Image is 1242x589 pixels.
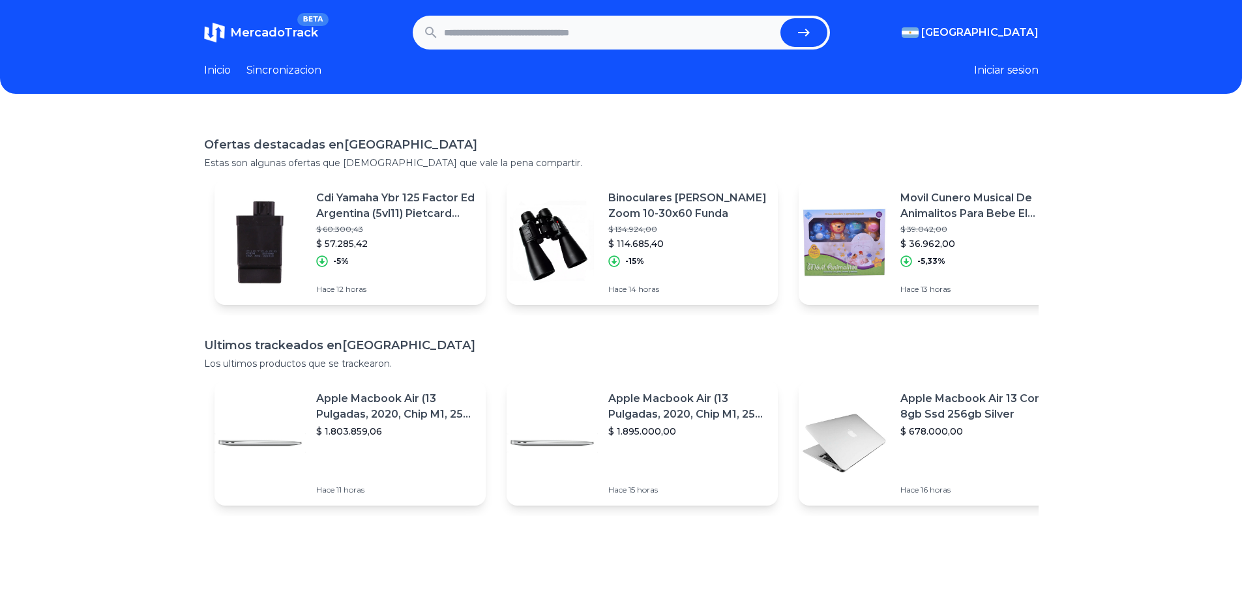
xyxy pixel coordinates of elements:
a: Inicio [204,63,231,78]
p: Apple Macbook Air 13 Core I5 8gb Ssd 256gb Silver [900,391,1059,422]
p: $ 57.285,42 [316,237,475,250]
button: Iniciar sesion [974,63,1039,78]
p: Cdi Yamaha Ybr 125 Factor Ed Argentina (5vl11) Pietcard 2398 [316,190,475,222]
p: $ 114.685,40 [608,237,767,250]
a: Sincronizacion [246,63,321,78]
button: [GEOGRAPHIC_DATA] [902,25,1039,40]
p: Movil Cunero Musical De Animalitos Para Bebe El Duende Azul [900,190,1059,222]
p: -15% [625,256,644,266]
a: Featured imageApple Macbook Air (13 Pulgadas, 2020, Chip M1, 256 Gb De Ssd, 8 Gb De Ram) - Plata$... [214,381,486,506]
p: Apple Macbook Air (13 Pulgadas, 2020, Chip M1, 256 Gb De Ssd, 8 Gb De Ram) - Plata [316,391,475,422]
a: Featured imageCdi Yamaha Ybr 125 Factor Ed Argentina (5vl11) Pietcard 2398$ 60.300,43$ 57.285,42-... [214,180,486,305]
img: Argentina [902,27,919,38]
p: Apple Macbook Air (13 Pulgadas, 2020, Chip M1, 256 Gb De Ssd, 8 Gb De Ram) - Plata [608,391,767,422]
p: Hace 15 horas [608,485,767,495]
a: Featured imageMovil Cunero Musical De Animalitos Para Bebe El Duende Azul$ 39.042,00$ 36.962,00-5... [799,180,1070,305]
p: $ 60.300,43 [316,224,475,235]
span: [GEOGRAPHIC_DATA] [921,25,1039,40]
p: -5,33% [917,256,945,266]
p: $ 1.895.000,00 [608,425,767,438]
h1: Ultimos trackeados en [GEOGRAPHIC_DATA] [204,336,1039,354]
p: Hace 11 horas [316,485,475,495]
p: Hace 12 horas [316,284,475,294]
p: Binoculares [PERSON_NAME] Zoom 10-30x60 Funda [608,190,767,222]
a: Featured imageApple Macbook Air (13 Pulgadas, 2020, Chip M1, 256 Gb De Ssd, 8 Gb De Ram) - Plata$... [507,381,778,506]
a: Featured imageBinoculares [PERSON_NAME] Zoom 10-30x60 Funda$ 134.924,00$ 114.685,40-15%Hace 14 horas [507,180,778,305]
p: Hace 14 horas [608,284,767,294]
p: Hace 13 horas [900,284,1059,294]
p: $ 39.042,00 [900,224,1059,235]
img: Featured image [507,397,598,489]
p: $ 678.000,00 [900,425,1059,438]
p: Hace 16 horas [900,485,1059,495]
p: $ 1.803.859,06 [316,425,475,438]
img: Featured image [507,197,598,288]
span: MercadoTrack [230,25,318,40]
img: Featured image [799,397,890,489]
img: Featured image [799,197,890,288]
p: $ 134.924,00 [608,224,767,235]
span: BETA [297,13,328,26]
p: Estas son algunas ofertas que [DEMOGRAPHIC_DATA] que vale la pena compartir. [204,156,1039,169]
p: $ 36.962,00 [900,237,1059,250]
img: MercadoTrack [204,22,225,43]
p: -5% [333,256,349,266]
img: Featured image [214,397,306,489]
img: Featured image [214,197,306,288]
h1: Ofertas destacadas en [GEOGRAPHIC_DATA] [204,136,1039,154]
a: MercadoTrackBETA [204,22,318,43]
p: Los ultimos productos que se trackearon. [204,357,1039,370]
a: Featured imageApple Macbook Air 13 Core I5 8gb Ssd 256gb Silver$ 678.000,00Hace 16 horas [799,381,1070,506]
